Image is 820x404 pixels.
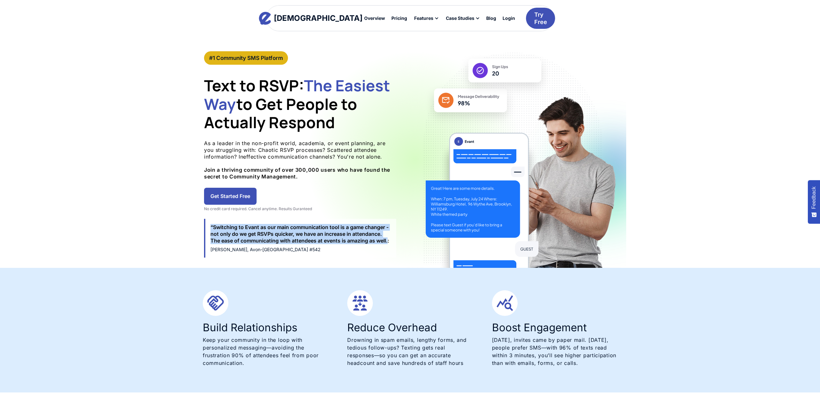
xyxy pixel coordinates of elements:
h3: Reduce Overhead [347,322,472,333]
div: #1 Community SMS Platform [209,54,283,62]
div: No credit card required. Cancel anytime. Results Guranteed [204,206,396,211]
strong: Join a thriving community of over 300,000 users who have found the secret to Community Management. [204,167,390,180]
button: Feedback - Show survey [808,180,820,224]
h3: Build Relationships [203,322,328,333]
h1: Text to RSVP: to Get People to Actually Respond [204,76,396,132]
a: Overview [361,13,388,24]
a: Try Free [526,8,555,29]
div: Blog [486,16,496,21]
p: [DATE], invites came by paper mail. [DATE], people prefer SMS—with 96% of texts read within 3 min... [492,336,617,367]
div: Try Free [534,11,547,26]
div: Login [503,16,515,21]
div: Overview [364,16,385,21]
span: Feedback [811,186,817,209]
div: Features [414,16,433,21]
div: [PERSON_NAME], Avon-[GEOGRAPHIC_DATA] #542 [210,247,391,252]
div: [DEMOGRAPHIC_DATA] [274,14,363,22]
p: As a leader in the non-profit world, academia, or event planning, are you struggling with: Chaoti... [204,140,396,180]
a: #1 Community SMS Platform [204,51,288,65]
div: “Switching to Evant as our main communication tool is a game changer - not only do we get RSVPs q... [210,224,391,244]
span: The Easiest Way [204,75,390,114]
div: Case Studies [442,13,483,24]
div: Case Studies [446,16,474,21]
p: Keep your community in the loop with personalized messaging—avoiding the frustration 90% of atten... [203,336,328,367]
a: home [265,12,357,25]
a: Blog [483,13,499,24]
div: Pricing [391,16,407,21]
a: Get Started Free [204,188,257,205]
a: Pricing [388,13,410,24]
p: Drowning in spam emails, lengthy forms, and tedious follow-ups? Texting gets real responses—so yo... [347,336,472,367]
a: Login [499,13,518,24]
h3: Boost Engagement [492,322,617,333]
div: Features [410,13,442,24]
